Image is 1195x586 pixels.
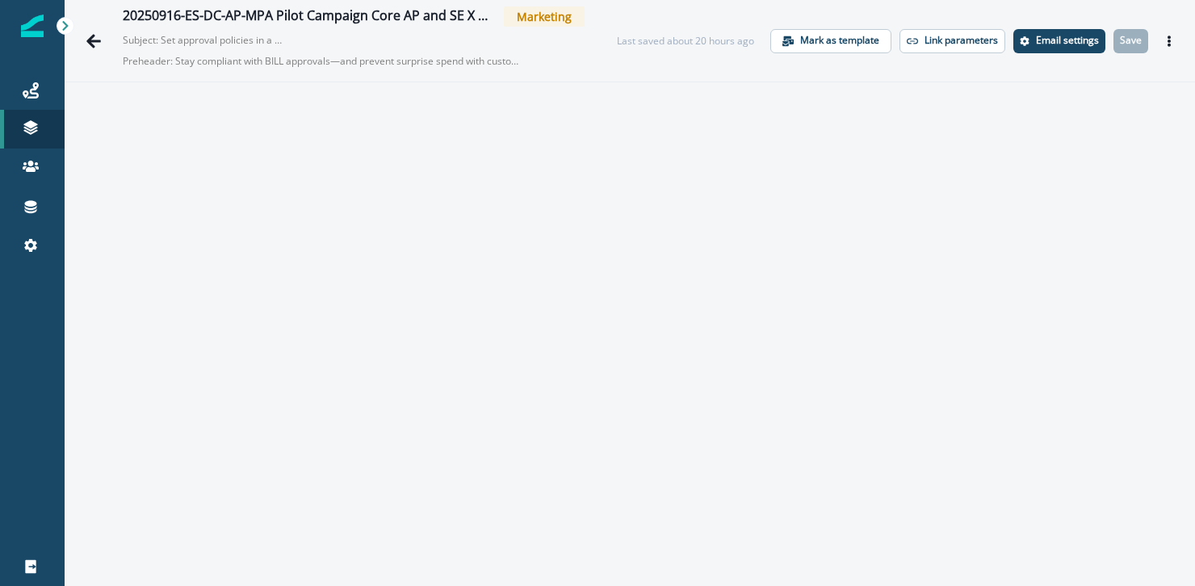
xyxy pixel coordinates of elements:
button: Go back [78,25,110,57]
p: Subject: Set approval policies in a snap with [PERSON_NAME] [123,27,284,48]
div: 20250916-ES-DC-AP-MPA Pilot Campaign Core AP and SE X Sell Email 1 [123,8,491,26]
div: Last saved about 20 hours ago [617,34,754,48]
button: Save [1113,29,1148,53]
p: Save [1120,35,1142,46]
button: Link parameters [899,29,1005,53]
button: Actions [1156,29,1182,53]
p: Preheader: Stay compliant with BILL approvals—and prevent surprise spend with customizable [PERSO... [123,48,526,75]
p: Mark as template [800,35,879,46]
p: Email settings [1036,35,1099,46]
button: Settings [1013,29,1105,53]
span: Marketing [504,6,585,27]
p: Link parameters [925,35,998,46]
img: Inflection [21,15,44,37]
button: Mark as template [770,29,891,53]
